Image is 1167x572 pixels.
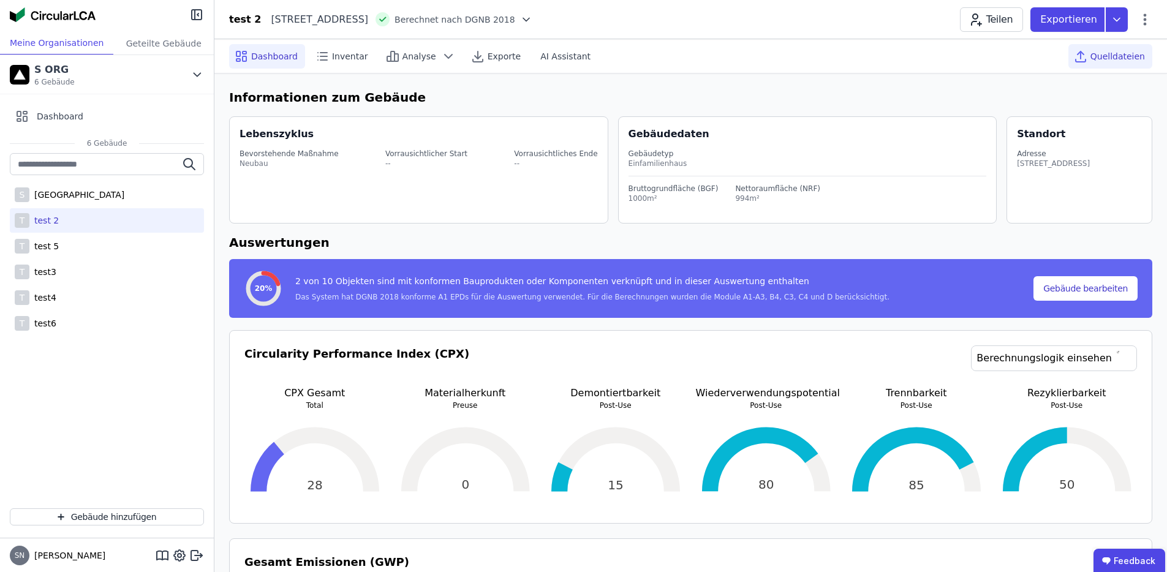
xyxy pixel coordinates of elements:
[15,316,29,331] div: T
[15,213,29,228] div: T
[402,50,436,62] span: Analyse
[240,127,314,141] div: Lebenszyklus
[244,386,385,401] p: CPX Gesamt
[514,159,597,168] div: --
[251,50,298,62] span: Dashboard
[244,554,1137,571] h3: Gesamt Emissionen (GWP)
[29,292,56,304] div: test4
[395,13,515,26] span: Berechnet nach DGNB 2018
[629,184,719,194] div: Bruttogrundfläche (BGF)
[735,194,820,203] div: 994m²
[997,386,1138,401] p: Rezyklierbarkeit
[34,77,75,87] span: 6 Gebäude
[10,7,96,22] img: Concular
[15,290,29,305] div: T
[545,401,686,410] p: Post-Use
[1040,12,1100,27] p: Exportieren
[15,187,29,202] div: S
[34,62,75,77] div: S ORG
[15,552,25,559] span: SN
[540,50,591,62] span: AI Assistant
[696,386,837,401] p: Wiederverwendungspotential
[29,549,105,562] span: [PERSON_NAME]
[488,50,521,62] span: Exporte
[696,401,837,410] p: Post-Use
[229,88,1152,107] h6: Informationen zum Gebäude
[395,401,536,410] p: Preuse
[15,239,29,254] div: T
[1090,50,1145,62] span: Quelldateien
[10,508,204,525] button: Gebäude hinzufügen
[846,401,987,410] p: Post-Use
[255,284,273,293] span: 20%
[15,265,29,279] div: T
[29,317,56,329] div: test6
[229,12,261,27] div: test 2
[997,401,1138,410] p: Post-Use
[629,127,997,141] div: Gebäudedaten
[514,149,597,159] div: Vorrausichtliches Ende
[29,240,59,252] div: test 5
[29,189,124,201] div: [GEOGRAPHIC_DATA]
[113,32,214,55] div: Geteilte Gebäude
[261,12,368,27] div: [STREET_ADDRESS]
[629,149,987,159] div: Gebäudetyp
[295,292,889,302] div: Das System hat DGNB 2018 konforme A1 EPDs für die Auswertung verwendet. Für die Berechnungen wurd...
[846,386,987,401] p: Trennbarkeit
[332,50,368,62] span: Inventar
[1017,149,1090,159] div: Adresse
[29,214,59,227] div: test 2
[545,386,686,401] p: Demontiertbarkeit
[735,184,820,194] div: Nettoraumfläche (NRF)
[229,233,1152,252] h6: Auswertungen
[75,138,140,148] span: 6 Gebäude
[295,275,889,292] div: 2 von 10 Objekten sind mit konformen Bauprodukten oder Komponenten verknüpft und in dieser Auswer...
[395,386,536,401] p: Materialherkunft
[240,149,339,159] div: Bevorstehende Maßnahme
[971,345,1137,371] a: Berechnungslogik einsehen
[385,159,467,168] div: --
[37,110,83,122] span: Dashboard
[960,7,1023,32] button: Teilen
[1017,159,1090,168] div: [STREET_ADDRESS]
[1033,276,1138,301] button: Gebäude bearbeiten
[629,159,987,168] div: Einfamilienhaus
[385,149,467,159] div: Vorrausichtlicher Start
[10,65,29,85] img: S ORG
[29,266,56,278] div: test3
[244,401,385,410] p: Total
[244,345,469,386] h3: Circularity Performance Index (CPX)
[240,159,339,168] div: Neubau
[629,194,719,203] div: 1000m²
[1017,127,1065,141] div: Standort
